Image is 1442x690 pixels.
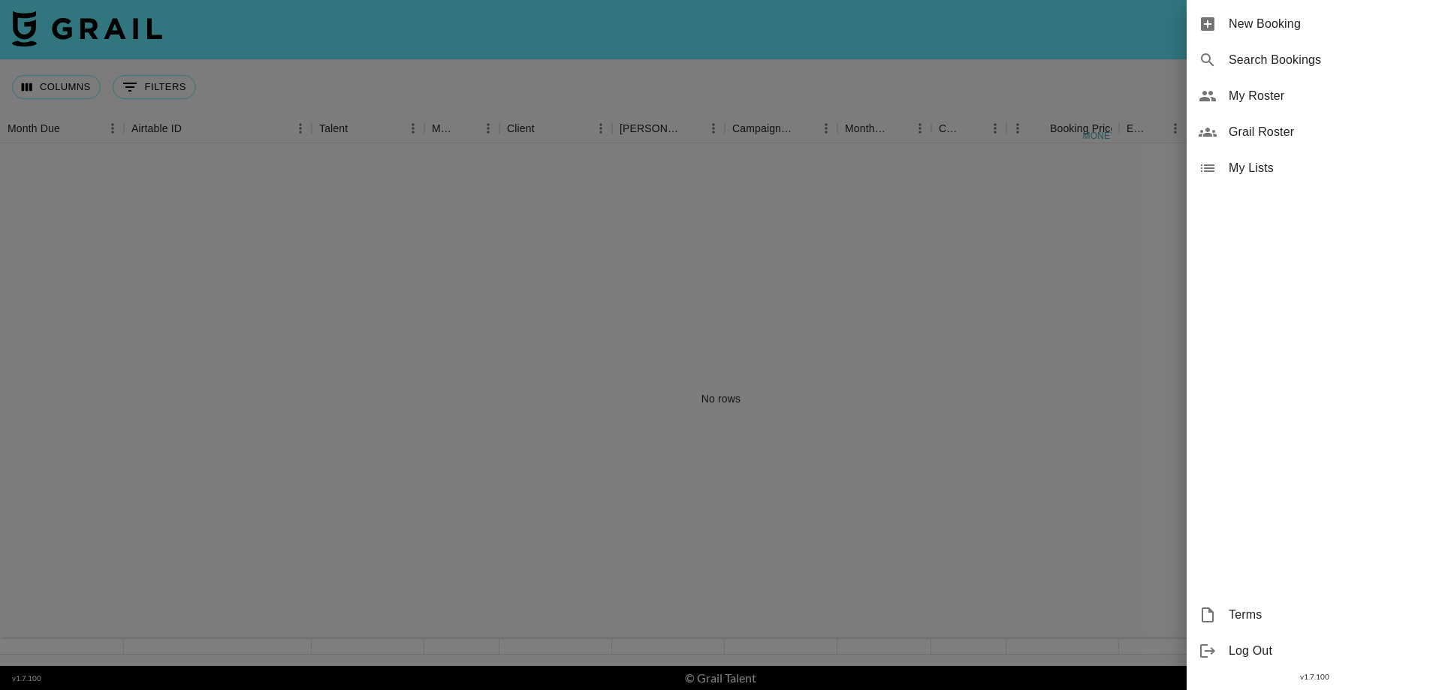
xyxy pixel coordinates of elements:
[1187,78,1442,114] div: My Roster
[1229,15,1430,33] span: New Booking
[1187,669,1442,685] div: v 1.7.100
[1187,150,1442,186] div: My Lists
[1187,42,1442,78] div: Search Bookings
[1229,123,1430,141] span: Grail Roster
[1187,633,1442,669] div: Log Out
[1187,6,1442,42] div: New Booking
[1229,606,1430,624] span: Terms
[1229,642,1430,660] span: Log Out
[1229,159,1430,177] span: My Lists
[1187,114,1442,150] div: Grail Roster
[1229,87,1430,105] span: My Roster
[1229,51,1430,69] span: Search Bookings
[1187,597,1442,633] div: Terms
